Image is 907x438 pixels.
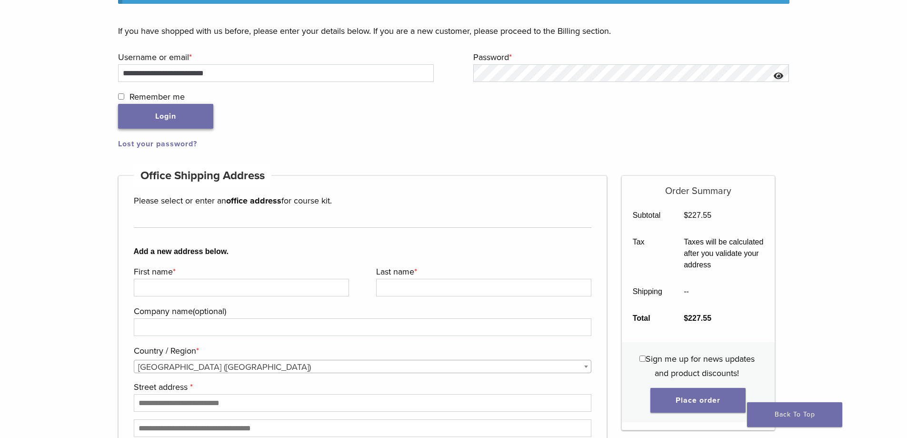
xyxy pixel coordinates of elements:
label: Username or email [118,50,432,64]
th: Shipping [622,278,673,305]
span: -- [684,287,689,295]
a: Lost your password? [118,139,197,149]
label: Password [473,50,787,64]
span: $ [684,314,688,322]
span: $ [684,211,688,219]
span: Country / Region [134,360,592,373]
bdi: 227.55 [684,211,711,219]
span: United States (US) [134,360,591,374]
button: Login [118,104,213,129]
button: Place order [650,388,746,413]
input: Remember me [118,93,124,100]
label: Last name [376,265,589,279]
button: Show password [768,64,789,89]
p: If you have shopped with us before, please enter your details below. If you are a new customer, p... [118,24,789,38]
th: Tax [622,229,673,278]
p: Please select or enter an for course kit. [134,194,592,208]
span: Sign me up for news updates and product discounts! [646,354,755,378]
bdi: 227.55 [684,314,711,322]
b: Add a new address below. [134,246,592,257]
a: Back To Top [747,402,842,427]
h4: Office Shipping Address [134,164,272,187]
td: Taxes will be calculated after you validate your address [673,229,775,278]
label: Country / Region [134,344,589,358]
label: First name [134,265,347,279]
strong: office address [226,195,281,206]
span: Remember me [130,92,185,102]
h5: Order Summary [622,176,775,197]
th: Total [622,305,673,332]
span: (optional) [193,306,226,316]
th: Subtotal [622,202,673,229]
label: Company name [134,304,589,318]
input: Sign me up for news updates and product discounts! [639,356,646,362]
label: Street address [134,380,589,394]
